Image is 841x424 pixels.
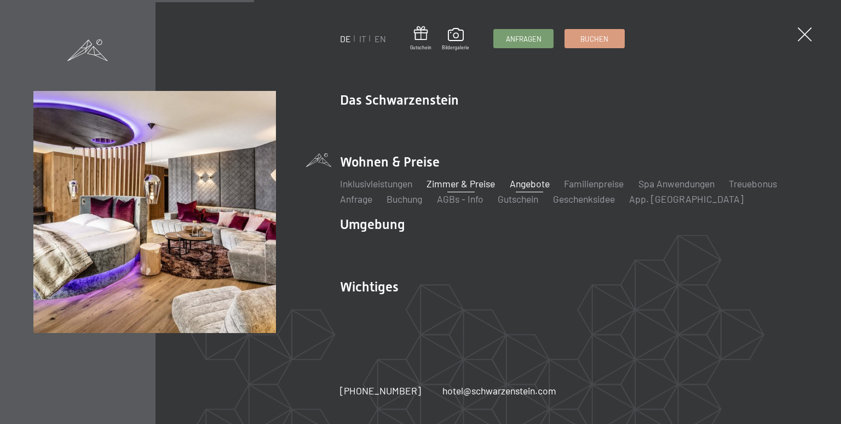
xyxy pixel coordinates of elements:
[494,30,553,48] a: Anfragen
[580,34,608,44] span: Buchen
[437,193,483,205] a: AGBs - Info
[375,33,386,44] a: EN
[506,34,542,44] span: Anfragen
[629,193,744,205] a: App. [GEOGRAPHIC_DATA]
[340,385,421,397] span: [PHONE_NUMBER]
[387,193,422,205] a: Buchung
[638,177,715,190] a: Spa Anwendungen
[340,177,412,190] a: Inklusivleistungen
[498,193,538,205] a: Gutschein
[565,30,624,48] a: Buchen
[410,44,431,51] span: Gutschein
[410,26,431,51] a: Gutschein
[564,177,624,190] a: Familienpreise
[427,177,495,190] a: Zimmer & Preise
[359,33,366,44] a: IT
[510,177,550,190] a: Angebote
[442,28,469,51] a: Bildergalerie
[553,193,615,205] a: Geschenksidee
[340,33,351,44] a: DE
[340,384,421,398] a: [PHONE_NUMBER]
[729,177,777,190] a: Treuebonus
[442,44,469,51] span: Bildergalerie
[442,384,556,398] a: hotel@schwarzenstein.com
[340,193,372,205] a: Anfrage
